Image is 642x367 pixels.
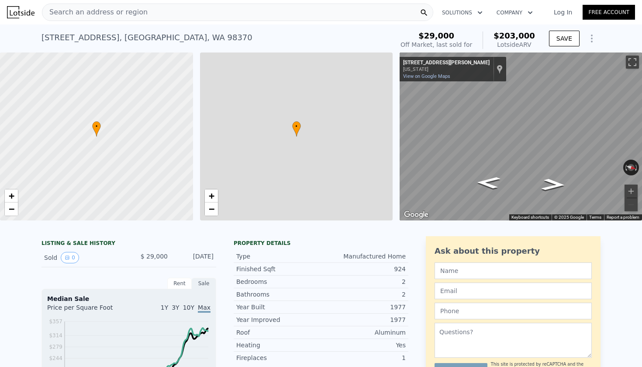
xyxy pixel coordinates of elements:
[321,353,406,362] div: 1
[494,40,535,49] div: Lotside ARV
[607,215,639,220] a: Report a problem
[234,240,408,247] div: Property details
[141,253,168,260] span: $ 29,000
[403,59,490,66] div: [STREET_ADDRESS][PERSON_NAME]
[167,278,192,289] div: Rent
[236,328,321,337] div: Roof
[172,304,179,311] span: 3Y
[205,203,218,216] a: Zoom out
[49,355,62,361] tspan: $244
[402,209,431,220] img: Google
[511,214,549,220] button: Keyboard shortcuts
[321,328,406,337] div: Aluminum
[321,252,406,261] div: Manufactured Home
[403,66,490,72] div: [US_STATE]
[400,52,642,220] div: Map
[183,304,194,311] span: 10Y
[49,318,62,325] tspan: $357
[161,304,168,311] span: 1Y
[435,303,592,319] input: Phone
[321,303,406,311] div: 1977
[205,189,218,203] a: Zoom in
[435,262,592,279] input: Name
[625,198,638,211] button: Zoom out
[402,209,431,220] a: Open this area in Google Maps (opens a new window)
[435,245,592,257] div: Ask about this property
[549,31,580,46] button: SAVE
[5,189,18,203] a: Zoom in
[625,185,638,198] button: Zoom in
[543,8,583,17] a: Log In
[626,56,639,69] button: Toggle fullscreen view
[466,174,510,192] path: Go South, Miller Ave
[321,341,406,350] div: Yes
[61,252,79,263] button: View historical data
[41,31,252,44] div: [STREET_ADDRESS] , [GEOGRAPHIC_DATA] , WA 98370
[92,122,101,130] span: •
[236,290,321,299] div: Bathrooms
[490,5,540,21] button: Company
[208,190,214,201] span: +
[192,278,216,289] div: Sale
[42,7,148,17] span: Search an address or region
[321,265,406,273] div: 924
[554,215,584,220] span: © 2025 Google
[236,341,321,350] div: Heating
[497,64,503,74] a: Show location on map
[49,344,62,350] tspan: $279
[92,121,101,136] div: •
[435,283,592,299] input: Email
[49,332,62,339] tspan: $314
[623,162,640,173] button: Reset the view
[236,353,321,362] div: Fireplaces
[400,40,472,49] div: Off Market, last sold for
[583,30,601,47] button: Show Options
[5,203,18,216] a: Zoom out
[236,303,321,311] div: Year Built
[583,5,635,20] a: Free Account
[208,203,214,214] span: −
[175,252,214,263] div: [DATE]
[236,277,321,286] div: Bedrooms
[435,5,490,21] button: Solutions
[635,160,639,175] button: Rotate clockwise
[418,31,454,40] span: $29,000
[589,215,601,220] a: Terms (opens in new tab)
[532,176,576,194] path: Go North, Miller Ave
[198,304,211,313] span: Max
[41,240,216,248] div: LISTING & SALE HISTORY
[9,190,14,201] span: +
[494,31,535,40] span: $203,000
[47,294,211,303] div: Median Sale
[321,315,406,324] div: 1977
[9,203,14,214] span: −
[236,252,321,261] div: Type
[44,252,122,263] div: Sold
[236,265,321,273] div: Finished Sqft
[623,160,628,175] button: Rotate counterclockwise
[400,52,642,220] div: Street View
[321,277,406,286] div: 2
[47,303,129,317] div: Price per Square Foot
[236,315,321,324] div: Year Improved
[321,290,406,299] div: 2
[292,121,301,136] div: •
[403,73,450,79] a: View on Google Maps
[7,6,35,18] img: Lotside
[292,122,301,130] span: •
